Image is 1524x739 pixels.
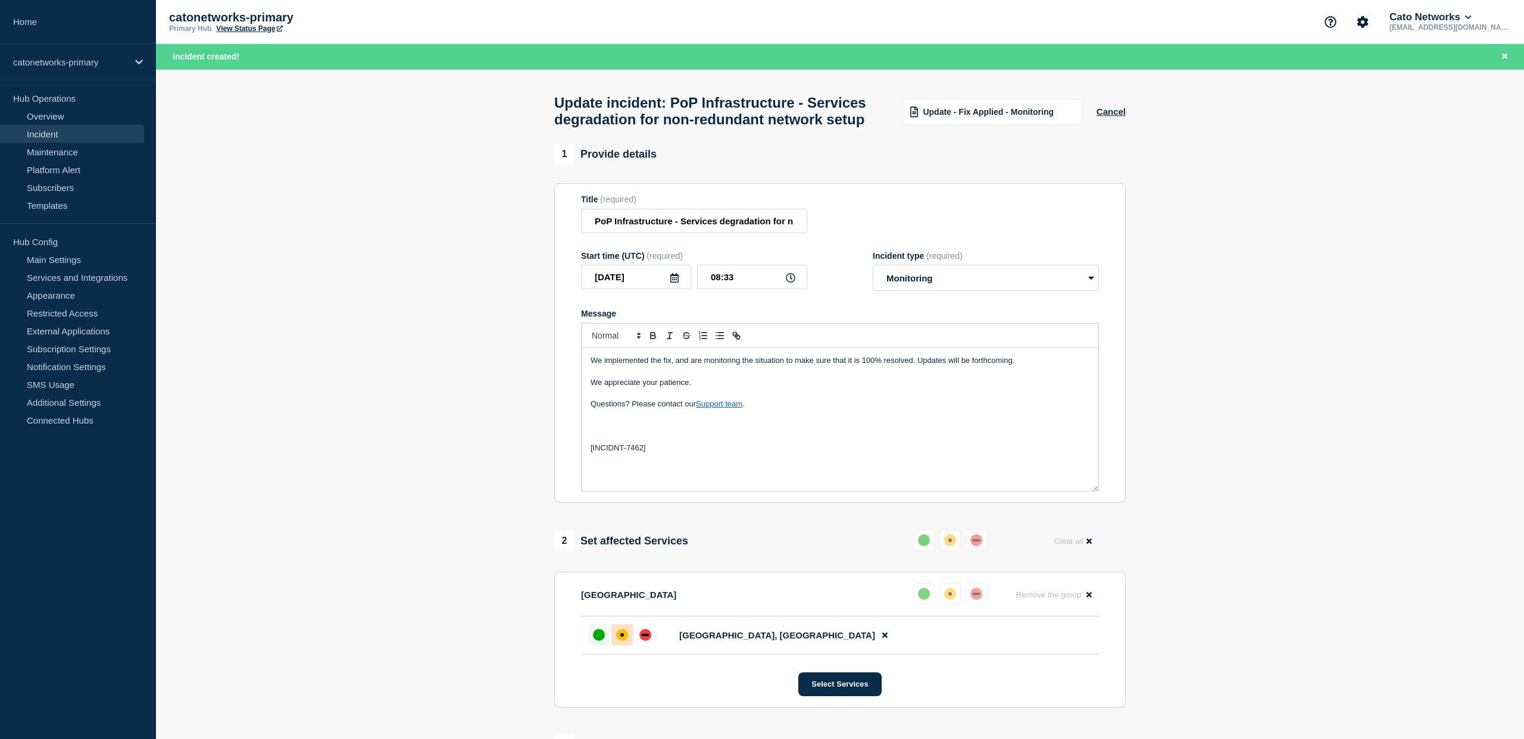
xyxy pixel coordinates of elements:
span: Font size [586,328,645,343]
span: Incident created! [173,52,239,61]
div: affected [944,534,956,546]
span: Update - Fix Applied - Monitoring [923,107,1054,117]
span: (required) [600,195,636,204]
span: Remove the group [1016,590,1081,599]
p: catonetworks-primary [169,11,407,24]
button: Clear all [1047,530,1099,553]
div: down [639,629,651,641]
a: View Status Page [216,24,282,33]
button: Toggle strikethrough text [678,328,695,343]
div: up [593,629,605,641]
h1: Update incident: PoP Infrastructure - Services degradation for non-redundant network setup [554,95,888,128]
button: down [966,530,987,551]
a: Support team [696,399,742,408]
button: Close banner [1497,50,1512,64]
div: Provide details [554,144,657,164]
button: down [966,583,987,605]
button: Support [1318,10,1343,35]
input: Title [581,209,807,233]
div: down [970,588,982,600]
div: up [918,534,930,546]
button: Toggle bulleted list [711,328,728,343]
span: 2 [554,531,574,551]
button: affected [939,583,961,605]
button: Cancel [1097,107,1126,117]
p: Questions? Please contact our . [591,399,1089,409]
input: HH:MM [697,265,807,289]
button: up [913,530,935,551]
div: up [918,588,930,600]
p: We implemented the fix, and are monitoring the situation to make sure that it is 100% resolved. U... [591,355,1089,366]
p: Primary Hub [169,24,211,33]
button: Toggle ordered list [695,328,711,343]
select: Incident type [873,265,1099,291]
span: (required) [647,251,683,261]
span: (required) [926,251,963,261]
div: affected [616,629,628,641]
div: Title [581,195,807,204]
p: [GEOGRAPHIC_DATA] [581,590,676,600]
span: [INCIDNT-7462] [591,443,645,452]
button: Toggle italic text [661,328,678,343]
button: up [913,583,935,605]
button: affected [939,530,961,551]
img: template icon [910,107,919,117]
div: affected [944,588,956,600]
button: Toggle link [728,328,745,343]
div: Start time (UTC) [581,251,807,261]
div: Message [582,348,1098,491]
p: We appreciate your patience. [591,377,1089,388]
p: [EMAIL_ADDRESS][DOMAIN_NAME] [1387,23,1511,32]
span: 1 [554,144,574,164]
button: Remove the group [1008,583,1099,606]
div: Incident type [873,251,1099,261]
div: Set affected Services [554,531,688,551]
p: catonetworks-primary [13,57,127,67]
div: down [970,534,982,546]
button: Account settings [1350,10,1375,35]
button: Cato Networks [1387,11,1474,23]
button: Toggle bold text [645,328,661,343]
span: [GEOGRAPHIC_DATA], [GEOGRAPHIC_DATA] [679,630,875,640]
input: YYYY-MM-DD [581,265,691,289]
div: Message [581,309,1099,318]
button: Select Services [798,672,881,696]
